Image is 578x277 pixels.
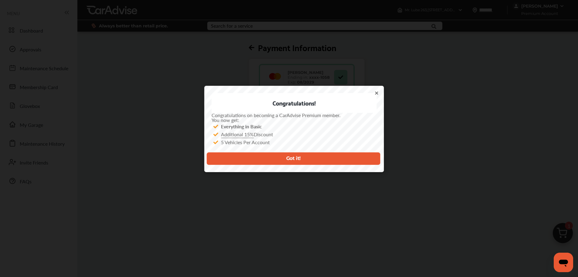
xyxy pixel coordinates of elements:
span: Discount [221,131,273,138]
span: Congratulations on becoming a CarAdvise Premium member. [211,112,340,119]
span: You now get: [211,116,239,123]
div: Congratulations! [211,93,377,113]
strong: Everything in Basic [221,123,262,130]
iframe: Button to launch messaging window [554,253,573,272]
div: 5 Vehicles Per Account [211,138,377,146]
button: Got it! [207,152,380,165]
u: Additional 15% [221,131,254,138]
